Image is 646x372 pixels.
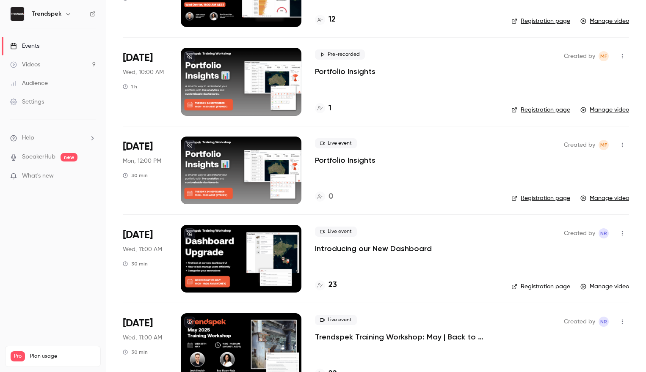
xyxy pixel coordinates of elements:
[600,228,607,238] span: NR
[11,351,25,361] span: Pro
[86,172,96,180] iframe: Noticeable Trigger
[22,172,54,181] span: What's new
[511,106,570,114] a: Registration page
[10,134,96,142] li: help-dropdown-opener
[564,228,595,238] span: Created by
[599,228,609,238] span: Natalia Remo
[315,315,357,325] span: Live event
[580,106,629,114] a: Manage video
[123,317,153,330] span: [DATE]
[315,191,333,202] a: 0
[10,42,39,50] div: Events
[580,194,629,202] a: Manage video
[315,138,357,148] span: Live event
[10,98,44,106] div: Settings
[31,10,61,18] h6: Trendspek
[22,153,55,161] a: SpeakerHub
[564,140,595,150] span: Created by
[123,48,167,115] div: Oct 1 Wed, 10:00 AM (Australia/Sydney)
[315,155,375,165] a: Portfolio Insights
[329,103,331,114] h4: 1
[315,227,357,237] span: Live event
[599,317,609,327] span: Natalia Remo
[11,7,24,21] img: Trendspek
[123,260,148,267] div: 30 min
[123,157,161,165] span: Mon, 12:00 PM
[123,349,148,356] div: 30 min
[600,317,607,327] span: NR
[123,140,153,153] span: [DATE]
[315,332,498,342] a: Trendspek Training Workshop: May | Back to Basics
[123,83,137,90] div: 1 h
[580,17,629,25] a: Manage video
[511,194,570,202] a: Registration page
[600,51,607,61] span: MF
[123,51,153,65] span: [DATE]
[315,279,337,291] a: 23
[329,191,333,202] h4: 0
[600,140,607,150] span: MF
[599,51,609,61] span: Miranda Freeman
[123,245,162,254] span: Wed, 11:00 AM
[315,243,432,254] a: Introducing our New Dashboard
[329,279,337,291] h4: 23
[10,79,48,88] div: Audience
[315,14,336,25] a: 12
[22,134,34,142] span: Help
[315,66,375,77] a: Portfolio Insights
[315,103,331,114] a: 1
[511,282,570,291] a: Registration page
[564,317,595,327] span: Created by
[10,60,40,69] div: Videos
[564,51,595,61] span: Created by
[580,282,629,291] a: Manage video
[123,225,167,293] div: Jul 23 Wed, 11:00 AM (Australia/Sydney)
[30,353,95,360] span: Plan usage
[123,137,167,204] div: Sep 29 Mon, 12:00 PM (Australia/Sydney)
[123,334,162,342] span: Wed, 11:00 AM
[123,68,164,77] span: Wed, 10:00 AM
[61,153,77,161] span: new
[511,17,570,25] a: Registration page
[315,49,365,60] span: Pre-recorded
[123,228,153,242] span: [DATE]
[329,14,336,25] h4: 12
[599,140,609,150] span: Miranda Freeman
[123,172,148,179] div: 30 min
